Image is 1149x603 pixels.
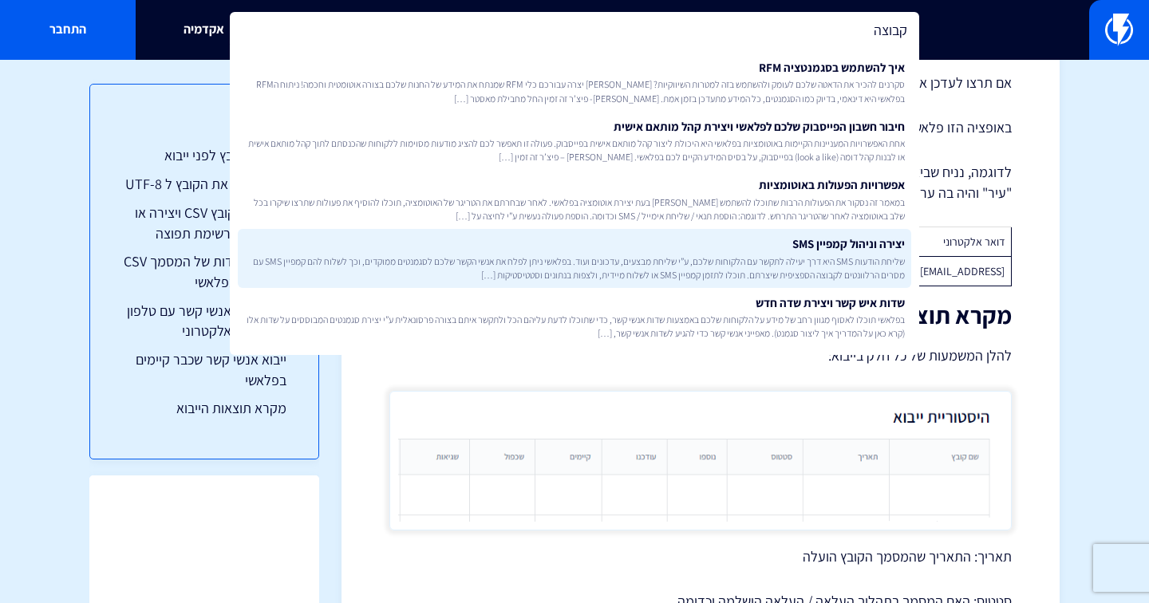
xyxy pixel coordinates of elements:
a: אפשרויות הפעולות באוטומציותבמאמר זה נסקור את הפעולות הרבות שתוכלו להשתמש [PERSON_NAME] בעת יצירת ... [238,170,911,229]
p: תאריך: התאריך שהמסמך הקובץ הועלה [389,546,1012,567]
a: הכנות לקובץ לפני ייבוא [122,145,286,166]
a: איך להשתמש בסגמנטציה RFMסקרנים להכיר את הדאטה שלכם לעומק ולהשתמש בזה למטרות השיווקיות? [PERSON_NA... [238,53,911,112]
h3: תוכן [122,116,286,137]
a: איך להפוך את הקובץ ל UTF-8 [122,174,286,195]
a: יצירה וניהול קמפיין SMSשליחת הודעות SMS היא דרך יעילה לתקשר עם הלקוחות שלכם, ע”י שליחת מבצעים, עד... [238,229,911,288]
a: ייבוא אנשי קשר שכבר קיימים בפלאשי [122,349,286,390]
span: שליחת הודעות SMS היא דרך יעילה לתקשר עם הלקוחות שלכם, ע”י שליחת מבצעים, עדכונים ועוד. בפלאשי ניתן... [244,254,905,282]
a: שיוך העמודות של המסמך CSV לעמודות בפלאשי [122,251,286,292]
p: להלן המשמעות של כל חלק בייבוא: [389,345,1012,367]
span: במאמר זה נסקור את הפעולות הרבות שתוכלו להשתמש [PERSON_NAME] בעת יצירת אוטומציה בפלאשי. לאחר שבחרת... [244,195,905,223]
a: שדות איש קשר ויצירת שדה חדשבפלאשי תוכלו לאסוף מגוון רחב של מידע על הלקוחות שלכם באמצעות שדות אנשי... [238,288,911,347]
a: מסמך של אנשי קשר עם טלפון ללא דואר אלקטרוני [122,301,286,341]
span: אחת האפשרויות המעניינות הקיימות באוטומציות בפלאשי היא היכולת ליצור קהל מותאם אישית בפייסבוק. פעול... [244,136,905,164]
a: חיבור חשבון הפייסבוק שלכם לפלאשי ויצירת קהל מותאם אישיתאחת האפשרויות המעניינות הקיימות באוטומציות... [238,112,911,171]
a: מקרא תוצאות הייבוא [122,398,286,419]
input: חיפוש מהיר... [230,12,919,49]
span: סקרנים להכיר את הדאטה שלכם לעומק ולהשתמש בזה למטרות השיווקיות? [PERSON_NAME] יצרה עבורכם כלי RFM ... [244,77,905,104]
a: העלאת הקובץ CSV ויצירה או בחירה של רשימת תפוצה [122,203,286,243]
span: בפלאשי תוכלו לאסוף מגוון רחב של מידע על הלקוחות שלכם באמצעות שדות אנשי קשר, כדי שתוכלו לדעת עליהם... [244,313,905,340]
